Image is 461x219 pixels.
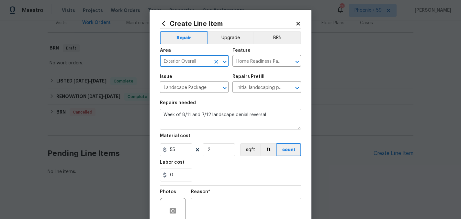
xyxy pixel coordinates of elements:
[212,57,221,66] button: Clear
[160,134,190,138] h5: Material cost
[160,31,208,44] button: Repair
[160,74,172,79] h5: Issue
[160,109,301,130] textarea: Week of 8/11 and 7/12 landscape denial reversal
[276,143,301,156] button: count
[160,48,171,53] h5: Area
[208,31,254,44] button: Upgrade
[220,83,229,93] button: Open
[160,101,196,105] h5: Repairs needed
[253,31,301,44] button: BRN
[232,48,251,53] h5: Feature
[220,57,229,66] button: Open
[160,20,295,27] h2: Create Line Item
[293,57,302,66] button: Open
[232,74,264,79] h5: Repairs Prefill
[260,143,276,156] button: ft
[160,190,176,194] h5: Photos
[293,83,302,93] button: Open
[240,143,260,156] button: sqft
[160,160,185,165] h5: Labor cost
[191,190,210,194] h5: Reason*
